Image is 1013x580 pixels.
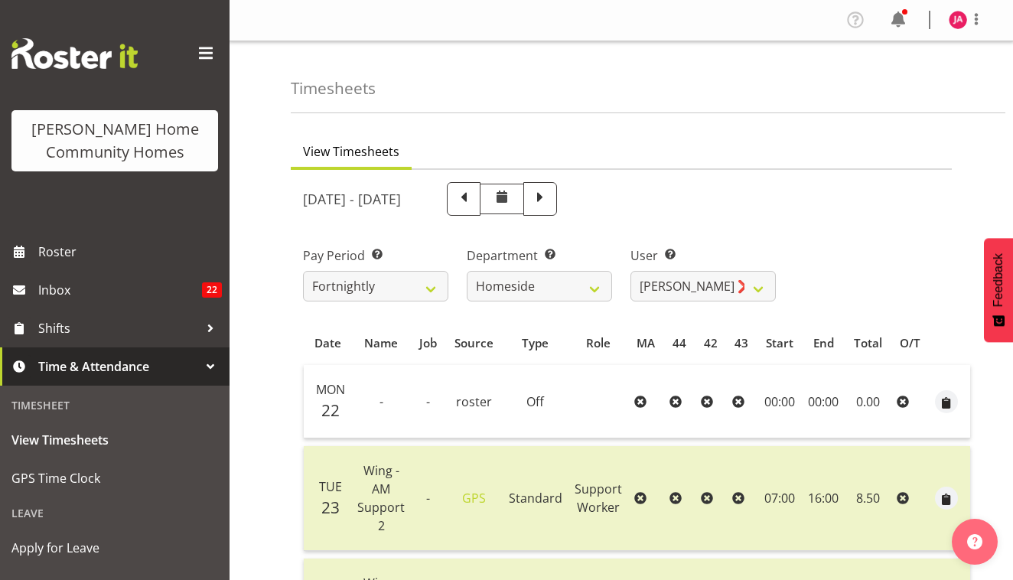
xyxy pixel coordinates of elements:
[419,334,437,352] span: Job
[454,334,493,352] span: Source
[426,393,430,410] span: -
[38,240,222,263] span: Roster
[321,497,340,518] span: 23
[967,534,982,549] img: help-xxl-2.png
[38,355,199,378] span: Time & Attendance
[503,446,568,551] td: Standard
[426,490,430,507] span: -
[802,365,845,438] td: 00:00
[303,246,448,265] label: Pay Period
[316,381,345,398] span: Mon
[456,393,492,410] span: roster
[4,421,226,459] a: View Timesheets
[802,446,845,551] td: 16:00
[900,334,920,352] span: O/T
[462,490,486,507] a: GPS
[845,446,891,551] td: 8.50
[757,446,803,551] td: 07:00
[984,238,1013,342] button: Feedback - Show survey
[38,317,199,340] span: Shifts
[704,334,718,352] span: 42
[766,334,793,352] span: Start
[38,279,202,301] span: Inbox
[321,399,340,421] span: 22
[467,246,612,265] label: Department
[949,11,967,29] img: julius-antonio10095.jpg
[673,334,686,352] span: 44
[575,481,622,516] span: Support Worker
[303,142,399,161] span: View Timesheets
[4,497,226,529] div: Leave
[503,365,568,438] td: Off
[845,365,891,438] td: 0.00
[522,334,549,352] span: Type
[735,334,748,352] span: 43
[4,459,226,497] a: GPS Time Clock
[637,334,655,352] span: MA
[314,334,341,352] span: Date
[11,428,218,451] span: View Timesheets
[11,536,218,559] span: Apply for Leave
[813,334,834,352] span: End
[4,529,226,567] a: Apply for Leave
[379,393,383,410] span: -
[630,246,776,265] label: User
[757,365,803,438] td: 00:00
[202,282,222,298] span: 22
[27,118,203,164] div: [PERSON_NAME] Home Community Homes
[992,253,1005,307] span: Feedback
[586,334,611,352] span: Role
[291,80,376,97] h4: Timesheets
[11,467,218,490] span: GPS Time Clock
[11,38,138,69] img: Rosterit website logo
[854,334,882,352] span: Total
[303,191,401,207] h5: [DATE] - [DATE]
[357,462,405,534] span: Wing - AM Support 2
[4,389,226,421] div: Timesheet
[319,478,342,495] span: Tue
[364,334,398,352] span: Name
